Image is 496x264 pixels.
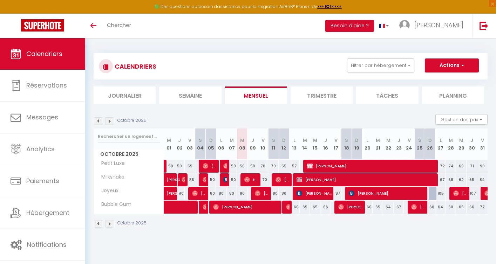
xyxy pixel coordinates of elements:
[446,160,456,173] div: 74
[185,173,195,186] div: 55
[446,201,456,214] div: 68
[394,128,404,160] th: 23
[446,128,456,160] th: 28
[477,201,488,214] div: 77
[456,128,467,160] th: 29
[341,128,352,160] th: 18
[345,137,348,144] abbr: S
[268,187,279,200] div: 80
[174,160,185,173] div: 50
[276,173,290,186] span: [PERSON_NAME]
[226,128,237,160] th: 07
[477,128,488,160] th: 31
[467,187,477,200] div: 107
[293,137,295,144] abbr: L
[159,86,221,104] li: Semaine
[113,58,156,74] h3: CALENDRIERS
[261,137,265,144] abbr: V
[408,137,411,144] abbr: V
[21,19,64,32] img: Super Booking
[303,137,307,144] abbr: M
[240,137,244,144] abbr: M
[307,159,437,173] span: [PERSON_NAME]
[95,201,133,208] span: Bubble Gum
[317,4,342,9] strong: >>> ICI <<<<
[247,160,258,173] div: 50
[310,128,320,160] th: 15
[467,128,477,160] th: 30
[435,201,446,214] div: 64
[300,201,310,214] div: 65
[411,200,425,214] span: [PERSON_NAME]
[289,128,300,160] th: 13
[428,137,432,144] abbr: D
[414,21,463,29] span: [PERSON_NAME]
[98,130,160,143] input: Rechercher un logement...
[300,128,310,160] th: 14
[349,187,426,200] span: [PERSON_NAME]
[425,128,435,160] th: 26
[435,173,446,186] div: 67
[268,160,279,173] div: 70
[216,187,226,200] div: 80
[95,173,126,181] span: Milkshake
[226,173,237,186] div: 50
[255,187,269,200] span: [PERSON_NAME]
[247,128,258,160] th: 09
[289,201,300,214] div: 60
[185,128,195,160] th: 03
[26,113,58,121] span: Messages
[167,169,183,183] span: [PERSON_NAME]
[481,137,484,144] abbr: V
[477,160,488,173] div: 90
[178,137,181,144] abbr: J
[286,200,290,214] span: [PERSON_NAME]
[467,201,477,214] div: 66
[422,86,484,104] li: Planning
[203,159,217,173] span: [PERSON_NAME]
[373,128,383,160] th: 21
[362,128,373,160] th: 20
[297,173,437,186] span: [PERSON_NAME]
[94,86,156,104] li: Journalier
[470,137,473,144] abbr: J
[237,187,247,200] div: 80
[26,49,62,58] span: Calendriers
[220,137,222,144] abbr: L
[394,201,404,214] div: 67
[188,137,191,144] abbr: V
[226,187,237,200] div: 80
[320,128,331,160] th: 16
[272,137,275,144] abbr: S
[282,137,286,144] abbr: D
[164,128,175,160] th: 01
[383,201,394,214] div: 64
[310,201,320,214] div: 65
[203,173,206,186] span: [PERSON_NAME]
[366,137,368,144] abbr: L
[226,160,237,173] div: 50
[453,187,467,200] span: [PERSON_NAME]
[27,240,67,249] span: Notifications
[26,145,55,153] span: Analytics
[237,160,247,173] div: 50
[355,137,359,144] abbr: D
[418,137,421,144] abbr: S
[291,86,353,104] li: Trimestre
[203,200,206,214] span: [PERSON_NAME]
[398,137,400,144] abbr: J
[362,201,373,214] div: 60
[95,187,121,195] span: Joyeux
[279,128,289,160] th: 12
[480,21,488,30] img: logout
[334,137,338,144] abbr: V
[268,128,279,160] th: 11
[237,128,247,160] th: 08
[117,220,147,227] p: Octobre 2025
[477,173,488,186] div: 84
[459,137,463,144] abbr: M
[26,81,67,90] span: Réservations
[102,14,136,38] a: Chercher
[94,149,164,159] span: Octobre 2025
[164,173,175,187] a: [PERSON_NAME]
